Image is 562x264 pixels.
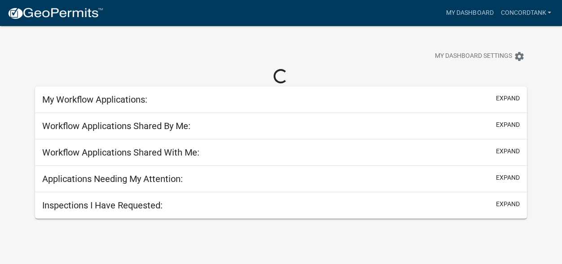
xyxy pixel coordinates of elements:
h5: Applications Needing My Attention: [42,173,183,184]
button: expand [496,94,520,103]
button: expand [496,147,520,156]
a: concordtank [497,4,555,22]
h5: Workflow Applications Shared With Me: [42,147,199,158]
i: settings [514,51,525,62]
button: expand [496,199,520,209]
button: My Dashboard Settingssettings [428,48,532,65]
h5: Workflow Applications Shared By Me: [42,121,190,131]
button: expand [496,173,520,182]
h5: My Workflow Applications: [42,94,147,105]
span: My Dashboard Settings [435,51,512,62]
a: My Dashboard [443,4,497,22]
button: expand [496,120,520,130]
h5: Inspections I Have Requested: [42,200,163,211]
